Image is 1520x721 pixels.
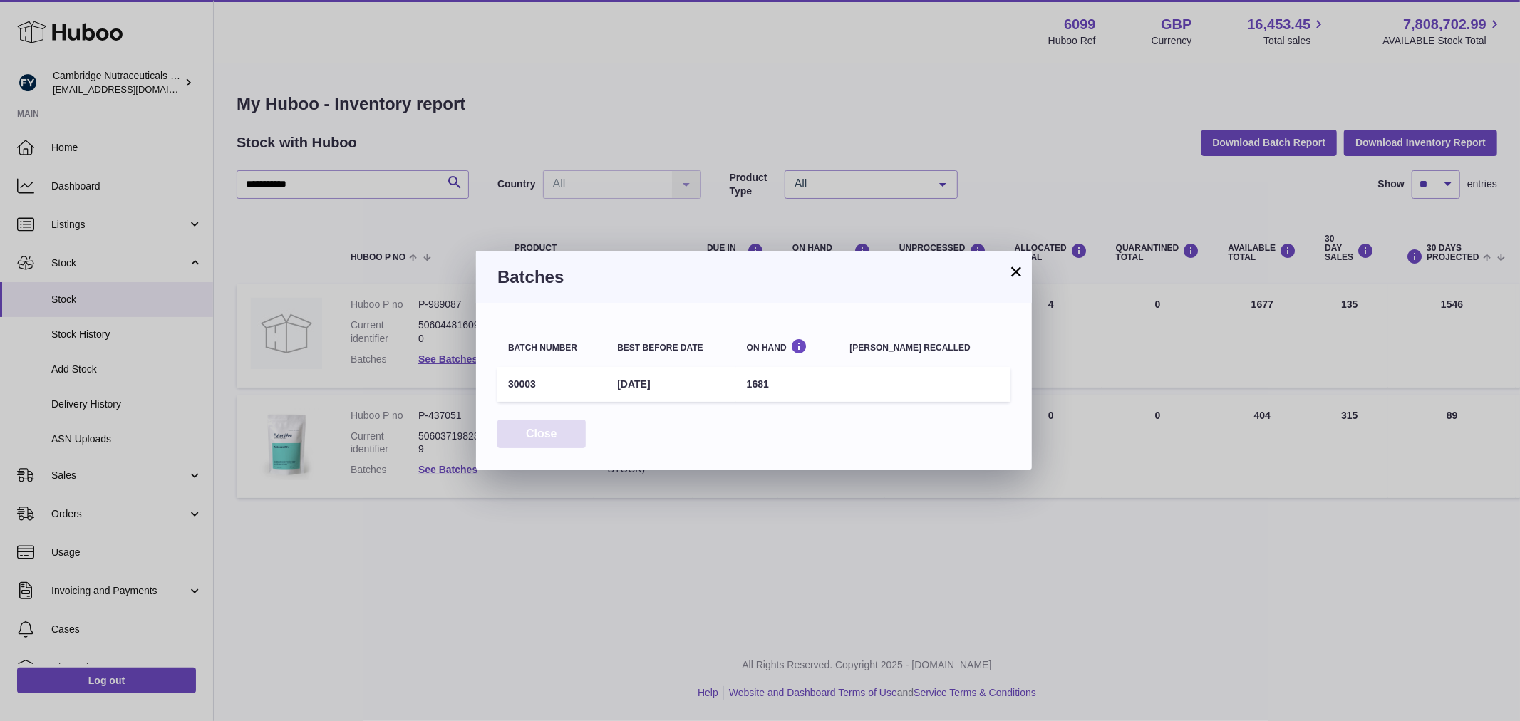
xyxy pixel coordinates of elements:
h3: Batches [497,266,1010,289]
button: Close [497,420,586,449]
td: 1681 [736,367,839,402]
div: On Hand [747,338,829,352]
div: Batch number [508,343,596,353]
td: [DATE] [606,367,735,402]
div: Best before date [617,343,725,353]
td: 30003 [497,367,606,402]
button: × [1008,263,1025,280]
div: [PERSON_NAME] recalled [850,343,1000,353]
